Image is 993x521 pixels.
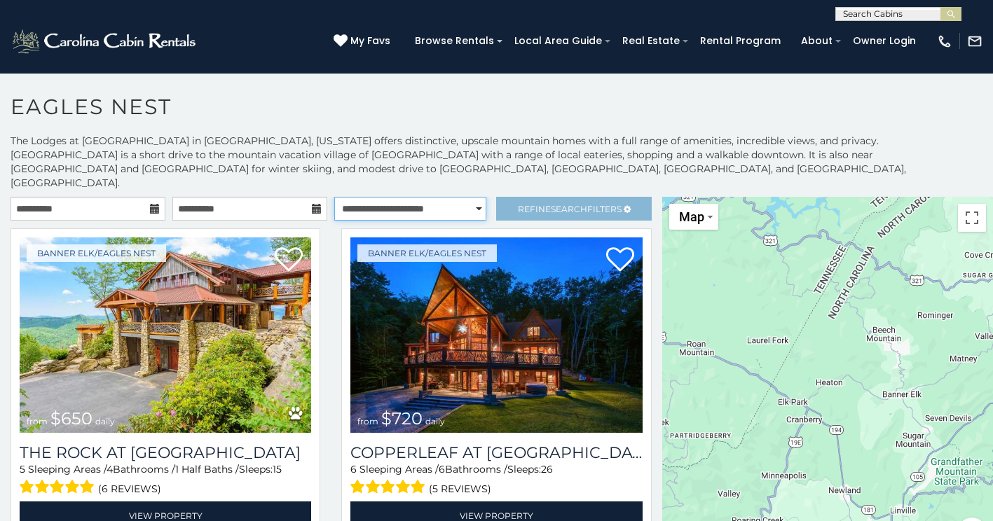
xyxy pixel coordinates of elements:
[429,480,491,498] span: (5 reviews)
[350,443,642,462] h3: Copperleaf at Eagles Nest
[20,237,311,433] a: The Rock at Eagles Nest from $650 daily
[107,463,113,475] span: 4
[439,463,445,475] span: 6
[606,246,634,275] a: Add to favorites
[95,416,115,426] span: daily
[175,463,239,475] span: 1 Half Baths /
[350,462,642,498] div: Sleeping Areas / Bathrooms / Sleeps:
[693,30,788,52] a: Rental Program
[98,480,161,498] span: (6 reviews)
[20,463,25,475] span: 5
[357,416,378,426] span: from
[518,204,622,214] span: Refine Filters
[11,27,200,55] img: White-1-2.png
[334,34,394,49] a: My Favs
[273,463,282,475] span: 15
[541,463,553,475] span: 26
[551,204,587,214] span: Search
[381,408,423,429] span: $720
[350,443,642,462] a: Copperleaf at [GEOGRAPHIC_DATA]
[958,204,986,232] button: Toggle fullscreen view
[357,244,497,262] a: Banner Elk/Eagles Nest
[679,209,704,224] span: Map
[496,197,651,221] a: RefineSearchFilters
[937,34,952,49] img: phone-regular-white.png
[27,244,166,262] a: Banner Elk/Eagles Nest
[350,34,390,48] span: My Favs
[20,462,311,498] div: Sleeping Areas / Bathrooms / Sleeps:
[350,237,642,433] img: Copperleaf at Eagles Nest
[425,416,445,426] span: daily
[846,30,923,52] a: Owner Login
[50,408,93,429] span: $650
[20,443,311,462] h3: The Rock at Eagles Nest
[27,416,48,426] span: from
[615,30,687,52] a: Real Estate
[275,246,303,275] a: Add to favorites
[507,30,609,52] a: Local Area Guide
[350,463,357,475] span: 6
[408,30,501,52] a: Browse Rentals
[350,237,642,433] a: Copperleaf at Eagles Nest from $720 daily
[669,204,718,230] button: Change map style
[20,443,311,462] a: The Rock at [GEOGRAPHIC_DATA]
[967,34,982,49] img: mail-regular-white.png
[20,237,311,433] img: The Rock at Eagles Nest
[794,30,840,52] a: About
